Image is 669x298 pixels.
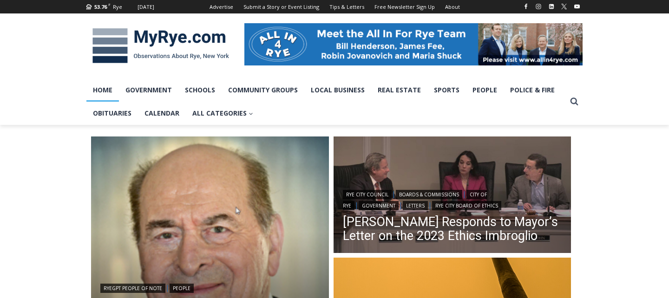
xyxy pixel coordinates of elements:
a: Government [119,78,178,102]
a: Schools [178,78,222,102]
a: Read More Henderson Responds to Mayor’s Letter on the 2023 Ethics Imbroglio [334,136,571,255]
img: All in for Rye [244,23,583,65]
img: (PHOTO: Councilmembers Bill Henderson, Julie Souza and Mayor Josh Cohn during the City Council me... [334,136,571,255]
a: Instagram [533,1,544,12]
a: Calendar [138,102,186,125]
a: Community Groups [222,78,304,102]
a: YouTube [571,1,583,12]
a: Facebook [520,1,531,12]
a: City of Rye [343,190,487,210]
div: | [100,282,320,293]
a: X [558,1,570,12]
div: [DATE] [138,3,154,11]
div: | | | | | [343,188,562,210]
a: Rye City Board of Ethics [432,201,501,210]
div: Rye [113,3,122,11]
nav: Primary Navigation [86,78,566,125]
a: Home [86,78,119,102]
a: Linkedin [546,1,557,12]
a: People [170,284,194,293]
a: People [466,78,504,102]
a: Rye City Council [343,190,392,199]
button: View Search Form [566,93,583,110]
a: Letters [403,201,428,210]
span: F [108,2,111,7]
span: 53.76 [94,3,107,10]
a: Sports [427,78,466,102]
a: Real Estate [371,78,427,102]
a: Government [359,201,399,210]
a: RyeGPT People of Note [100,284,165,293]
a: Obituaries [86,102,138,125]
a: Local Business [304,78,371,102]
img: MyRye.com [86,22,235,70]
a: Police & Fire [504,78,561,102]
a: Boards & Commissions [396,190,462,199]
a: [PERSON_NAME] Responds to Mayor’s Letter on the 2023 Ethics Imbroglio [343,215,562,243]
span: All Categories [192,108,253,118]
a: All Categories [186,102,260,125]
